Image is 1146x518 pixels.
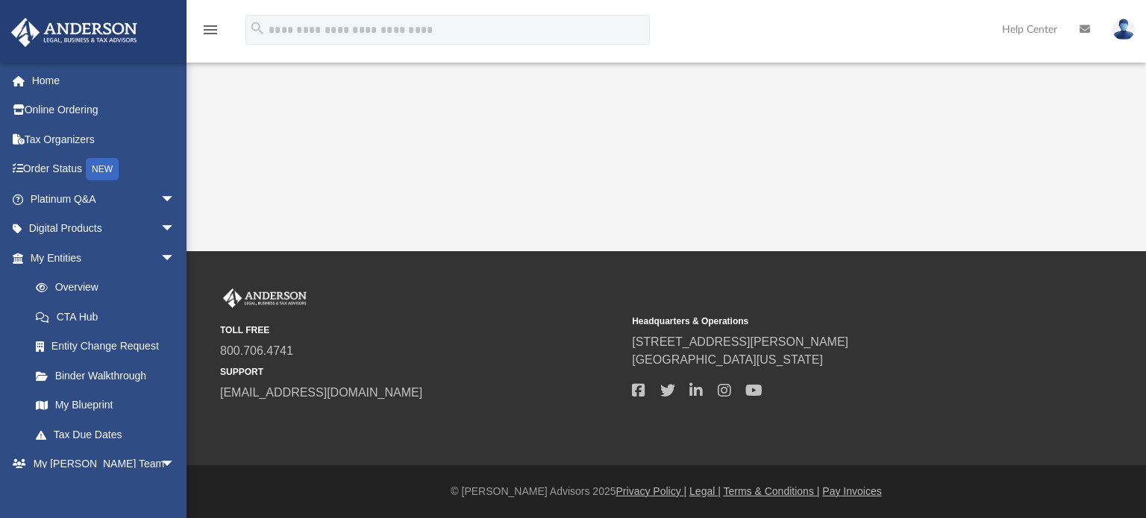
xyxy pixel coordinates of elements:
a: Legal | [689,485,721,497]
small: TOLL FREE [220,323,621,337]
a: Tax Due Dates [21,420,198,449]
a: My Entitiesarrow_drop_down [10,243,198,273]
a: CTA Hub [21,302,198,332]
a: My Blueprint [21,391,190,420]
img: Anderson Advisors Platinum Portal [7,18,142,47]
a: Online Ordering [10,95,198,125]
a: Home [10,66,198,95]
img: User Pic [1112,19,1135,40]
a: [GEOGRAPHIC_DATA][US_STATE] [632,353,823,366]
a: Order StatusNEW [10,154,198,185]
a: [EMAIL_ADDRESS][DOMAIN_NAME] [220,386,422,399]
span: arrow_drop_down [160,214,190,244]
i: search [249,20,266,37]
a: Pay Invoices [822,485,881,497]
a: menu [201,28,219,39]
i: menu [201,21,219,39]
span: arrow_drop_down [160,184,190,215]
img: Anderson Advisors Platinum Portal [220,288,310,308]
div: © [PERSON_NAME] Advisors 2025 [187,484,1146,499]
a: My [PERSON_NAME] Teamarrow_drop_down [10,449,190,479]
a: [STREET_ADDRESS][PERSON_NAME] [632,335,848,348]
span: arrow_drop_down [160,449,190,480]
a: Digital Productsarrow_drop_down [10,214,198,244]
small: SUPPORT [220,365,621,379]
a: Privacy Policy | [616,485,687,497]
a: Terms & Conditions | [724,485,820,497]
small: Headquarters & Operations [632,315,1033,328]
span: arrow_drop_down [160,243,190,274]
div: NEW [86,158,119,180]
a: Tax Organizers [10,124,198,154]
a: 800.706.4741 [220,344,293,357]
a: Platinum Q&Aarrow_drop_down [10,184,198,214]
a: Binder Walkthrough [21,361,198,391]
a: Entity Change Request [21,332,198,361]
a: Overview [21,273,198,303]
